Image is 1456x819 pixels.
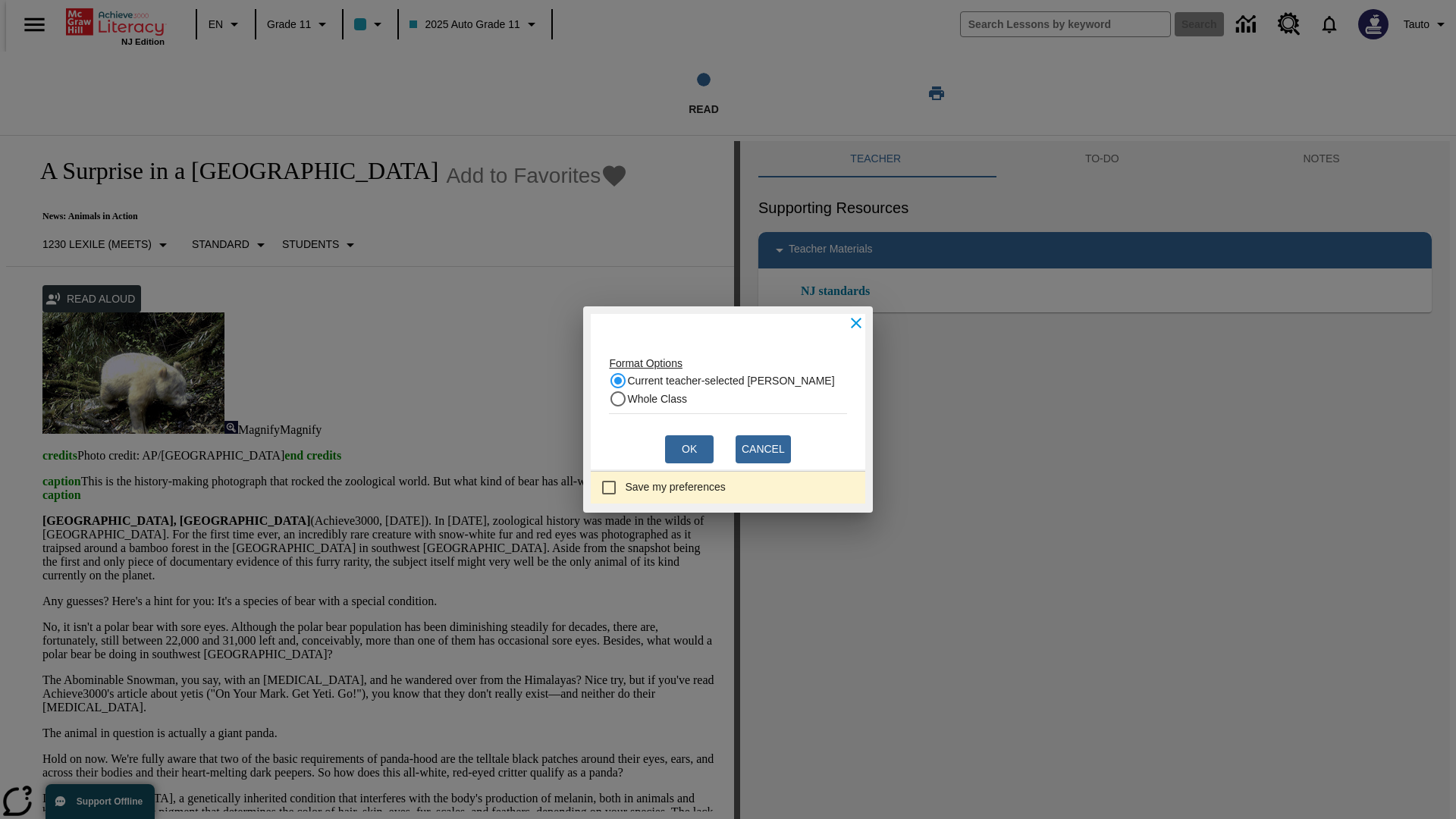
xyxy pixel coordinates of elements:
span: Current teacher-selected [PERSON_NAME] [627,373,834,389]
p: Format Options [609,356,846,372]
span: Whole Class [627,391,687,407]
button: Cancel [736,435,791,463]
button: Close [839,306,873,340]
button: Ok, Will open in new browser window or tab [665,435,714,463]
span: Save my preferences [625,479,725,495]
